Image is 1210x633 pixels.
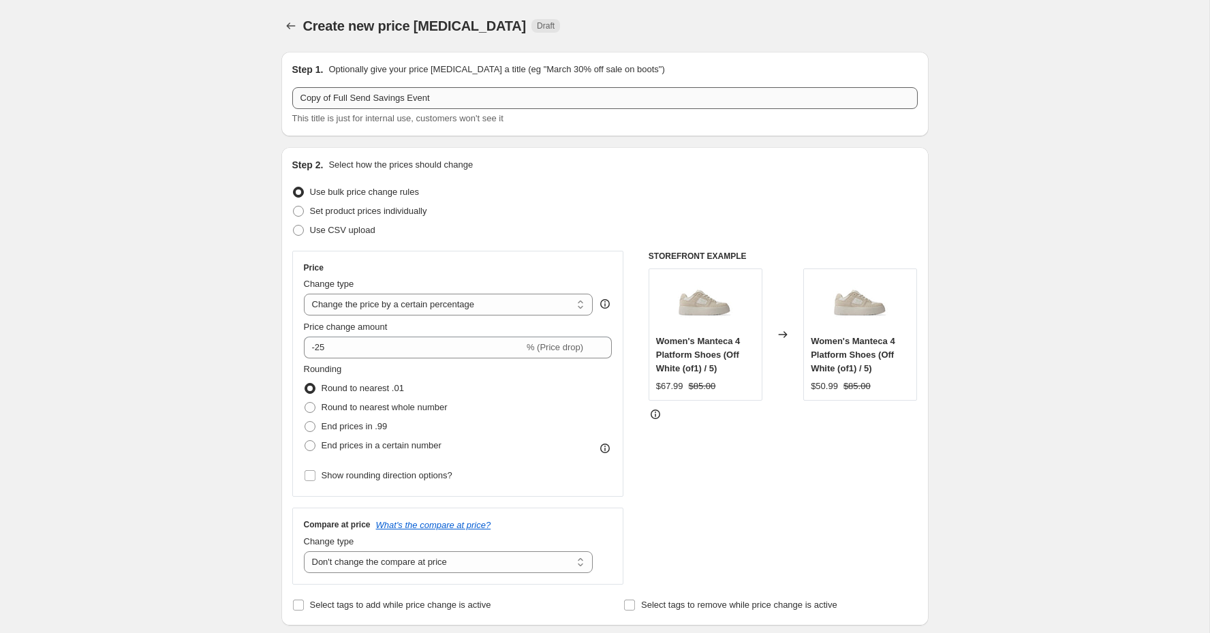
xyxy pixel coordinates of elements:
img: adjs100156_of1_s_80x.jpg [833,276,888,330]
span: Women's Manteca 4 Platform Shoes (Off White (of1) / 5) [656,336,741,373]
span: Create new price [MEDICAL_DATA] [303,18,527,33]
p: Optionally give your price [MEDICAL_DATA] a title (eg "March 30% off sale on boots") [328,63,664,76]
h3: Compare at price [304,519,371,530]
span: This title is just for internal use, customers won't see it [292,113,503,123]
span: End prices in .99 [322,421,388,431]
span: Change type [304,536,354,546]
h2: Step 2. [292,158,324,172]
button: What's the compare at price? [376,520,491,530]
span: % (Price drop) [527,342,583,352]
h3: Price [304,262,324,273]
input: -15 [304,337,524,358]
span: Round to nearest .01 [322,383,404,393]
strike: $85.00 [843,380,871,393]
span: Women's Manteca 4 Platform Shoes (Off White (of1) / 5) [811,336,895,373]
span: Select tags to add while price change is active [310,600,491,610]
span: Price change amount [304,322,388,332]
div: help [598,297,612,311]
span: Use bulk price change rules [310,187,419,197]
span: Rounding [304,364,342,374]
span: Use CSV upload [310,225,375,235]
span: Round to nearest whole number [322,402,448,412]
span: Change type [304,279,354,289]
span: End prices in a certain number [322,440,441,450]
div: $50.99 [811,380,838,393]
button: Price change jobs [281,16,300,35]
span: Set product prices individually [310,206,427,216]
h6: STOREFRONT EXAMPLE [649,251,918,262]
input: 30% off holiday sale [292,87,918,109]
div: $67.99 [656,380,683,393]
img: adjs100156_of1_s_80x.jpg [678,276,732,330]
span: Select tags to remove while price change is active [641,600,837,610]
strike: $85.00 [689,380,716,393]
h2: Step 1. [292,63,324,76]
p: Select how the prices should change [328,158,473,172]
span: Draft [537,20,555,31]
span: Show rounding direction options? [322,470,452,480]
